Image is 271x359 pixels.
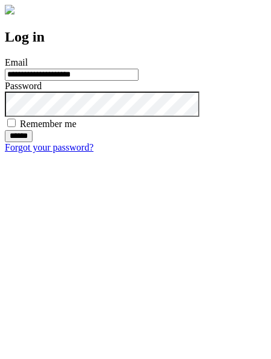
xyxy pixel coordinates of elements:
label: Email [5,57,28,67]
h2: Log in [5,29,266,45]
img: logo-4e3dc11c47720685a147b03b5a06dd966a58ff35d612b21f08c02c0306f2b779.png [5,5,14,14]
label: Password [5,81,42,91]
label: Remember me [20,119,76,129]
a: Forgot your password? [5,142,93,152]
